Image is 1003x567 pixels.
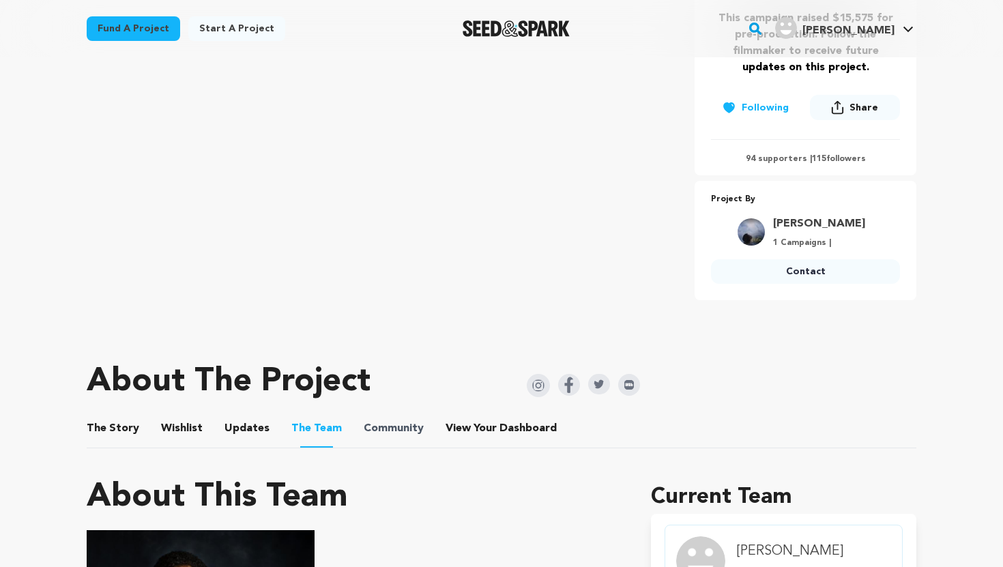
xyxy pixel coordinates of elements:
[224,420,270,437] span: Updates
[364,420,424,437] span: Community
[499,420,557,437] span: Dashboard
[463,20,570,37] a: Seed&Spark Homepage
[87,16,180,41] a: Fund a project
[87,481,348,514] h1: About This Team
[87,366,370,398] h1: About The Project
[772,14,916,43] span: Monique C.'s Profile
[849,101,878,115] span: Share
[588,374,610,394] img: Seed&Spark Twitter Icon
[773,237,865,248] p: 1 Campaigns |
[775,17,797,39] img: user.png
[527,374,550,397] img: Seed&Spark Instagram Icon
[711,192,900,207] p: Project By
[711,96,800,120] button: Following
[711,154,900,164] p: 94 supporters | followers
[291,420,311,437] span: The
[87,420,106,437] span: The
[446,420,559,437] span: Your
[802,25,895,36] span: [PERSON_NAME]
[711,259,900,284] a: Contact
[736,542,843,561] h4: [PERSON_NAME]
[188,16,285,41] a: Start a project
[810,95,900,126] span: Share
[446,420,559,437] a: ViewYourDashboard
[772,14,916,39] a: Monique C.'s Profile
[775,17,895,39] div: Monique C.'s Profile
[773,216,865,232] a: Goto Logan Jackson profile
[161,420,203,437] span: Wishlist
[651,481,916,514] h1: Current Team
[463,20,570,37] img: Seed&Spark Logo Dark Mode
[810,95,900,120] button: Share
[558,374,580,396] img: Seed&Spark Facebook Icon
[738,218,765,246] img: b15dc89419a32e62.jpg
[618,374,640,396] img: Seed&Spark IMDB Icon
[87,420,139,437] span: Story
[812,155,826,163] span: 115
[291,420,342,437] span: Team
